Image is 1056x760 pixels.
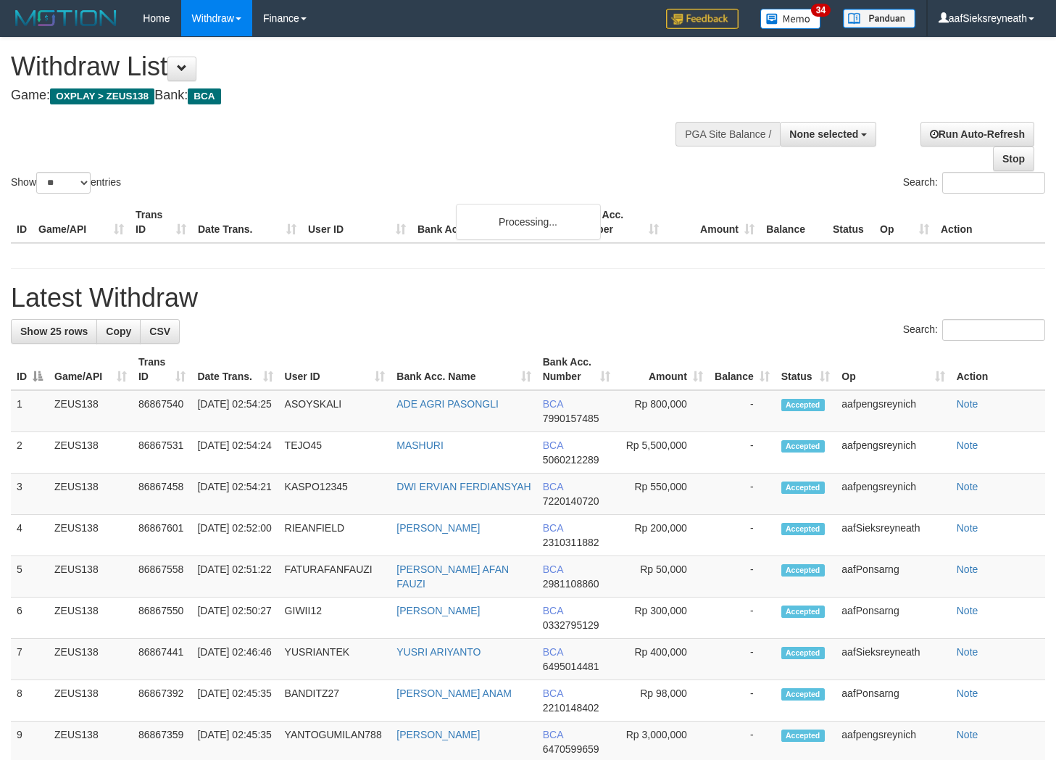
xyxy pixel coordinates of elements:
[11,88,689,103] h4: Game: Bank:
[903,172,1045,194] label: Search:
[49,556,133,598] td: ZEUS138
[760,202,827,243] th: Balance
[616,390,709,432] td: Rp 800,000
[942,172,1045,194] input: Search:
[543,522,563,534] span: BCA
[11,639,49,680] td: 7
[616,349,709,390] th: Amount: activate to sort column ascending
[49,515,133,556] td: ZEUS138
[133,680,191,722] td: 86867392
[11,284,1045,313] h1: Latest Withdraw
[133,556,191,598] td: 86867558
[396,398,499,410] a: ADE AGRI PASONGLI
[279,432,391,474] td: TEJO45
[11,52,689,81] h1: Withdraw List
[279,639,391,680] td: YUSRIANTEK
[616,474,709,515] td: Rp 550,000
[49,474,133,515] td: ZEUS138
[191,390,278,432] td: [DATE] 02:54:25
[396,729,480,740] a: [PERSON_NAME]
[191,515,278,556] td: [DATE] 02:52:00
[11,598,49,639] td: 6
[709,349,776,390] th: Balance: activate to sort column ascending
[279,556,391,598] td: FATURAFANFAUZI
[781,523,825,535] span: Accepted
[412,202,569,243] th: Bank Acc. Name
[106,326,131,337] span: Copy
[49,598,133,639] td: ZEUS138
[543,495,599,507] span: Copy 7220140720 to clipboard
[616,598,709,639] td: Rp 300,000
[935,202,1045,243] th: Action
[709,556,776,598] td: -
[836,680,950,722] td: aafPonsarng
[396,687,512,699] a: [PERSON_NAME] ANAM
[543,578,599,590] span: Copy 2981108860 to clipboard
[616,556,709,598] td: Rp 50,000
[836,556,950,598] td: aafPonsarng
[957,398,978,410] a: Note
[781,730,825,742] span: Accepted
[957,605,978,616] a: Note
[543,413,599,424] span: Copy 7990157485 to clipboard
[543,661,599,672] span: Copy 6495014481 to clipboard
[149,326,170,337] span: CSV
[709,432,776,474] td: -
[396,605,480,616] a: [PERSON_NAME]
[11,432,49,474] td: 2
[133,515,191,556] td: 86867601
[836,598,950,639] td: aafPonsarng
[543,605,563,616] span: BCA
[616,639,709,680] td: Rp 400,000
[543,743,599,755] span: Copy 6470599659 to clipboard
[391,349,536,390] th: Bank Acc. Name: activate to sort column ascending
[96,319,141,344] a: Copy
[537,349,616,390] th: Bank Acc. Number: activate to sort column ascending
[396,563,509,590] a: [PERSON_NAME] AFAN FAUZI
[543,563,563,575] span: BCA
[11,7,121,29] img: MOTION_logo.png
[33,202,130,243] th: Game/API
[709,390,776,432] td: -
[543,537,599,548] span: Copy 2310311882 to clipboard
[836,349,950,390] th: Op: activate to sort column ascending
[20,326,88,337] span: Show 25 rows
[133,432,191,474] td: 86867531
[957,481,978,492] a: Note
[957,729,978,740] a: Note
[279,598,391,639] td: GIWII12
[781,399,825,411] span: Accepted
[11,349,49,390] th: ID: activate to sort column descending
[957,687,978,699] a: Note
[191,474,278,515] td: [DATE] 02:54:21
[11,172,121,194] label: Show entries
[133,349,191,390] th: Trans ID: activate to sort column ascending
[666,9,739,29] img: Feedback.jpg
[49,349,133,390] th: Game/API: activate to sort column ascending
[191,680,278,722] td: [DATE] 02:45:35
[874,202,935,243] th: Op
[781,688,825,701] span: Accepted
[133,474,191,515] td: 86867458
[836,432,950,474] td: aafpengsreynich
[396,481,531,492] a: DWI ERVIAN FERDIANSYAH
[957,646,978,658] a: Note
[279,680,391,722] td: BANDITZ27
[36,172,91,194] select: Showentries
[993,146,1034,171] a: Stop
[50,88,154,104] span: OXPLAY > ZEUS138
[11,556,49,598] td: 5
[760,9,821,29] img: Button%20Memo.svg
[396,522,480,534] a: [PERSON_NAME]
[49,680,133,722] td: ZEUS138
[11,390,49,432] td: 1
[133,639,191,680] td: 86867441
[192,202,302,243] th: Date Trans.
[836,390,950,432] td: aafpengsreynich
[836,639,950,680] td: aafSieksreyneath
[396,439,444,451] a: MASHURI
[130,202,192,243] th: Trans ID
[11,474,49,515] td: 3
[836,474,950,515] td: aafpengsreynich
[279,349,391,390] th: User ID: activate to sort column ascending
